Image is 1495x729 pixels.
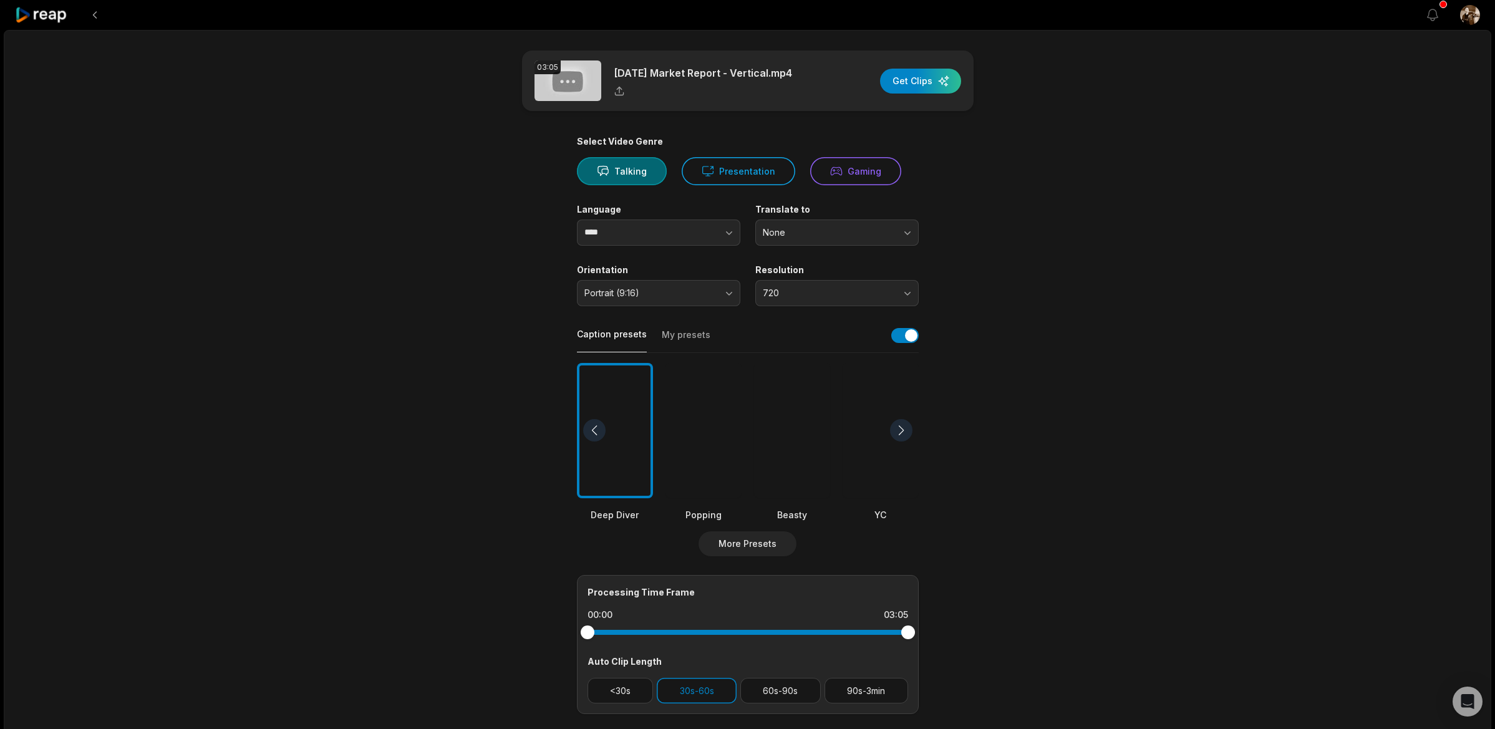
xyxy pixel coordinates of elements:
[577,280,740,306] button: Portrait (9:16)
[755,204,919,215] label: Translate to
[577,136,919,147] div: Select Video Genre
[884,609,908,621] div: 03:05
[740,678,821,703] button: 60s-90s
[825,678,908,703] button: 90s-3min
[588,609,612,621] div: 00:00
[754,508,830,521] div: Beasty
[665,508,742,521] div: Popping
[577,264,740,276] label: Orientation
[535,60,561,74] div: 03:05
[588,655,908,668] div: Auto Clip Length
[577,204,740,215] label: Language
[614,65,792,80] p: [DATE] Market Report - Vertical.mp4
[755,264,919,276] label: Resolution
[763,227,894,238] span: None
[682,157,795,185] button: Presentation
[810,157,901,185] button: Gaming
[755,280,919,306] button: 720
[755,220,919,246] button: None
[584,287,715,299] span: Portrait (9:16)
[843,508,919,521] div: YC
[1453,687,1483,717] div: Open Intercom Messenger
[588,678,654,703] button: <30s
[577,157,667,185] button: Talking
[577,508,653,521] div: Deep Diver
[577,328,647,352] button: Caption presets
[763,287,894,299] span: 720
[662,329,710,352] button: My presets
[657,678,737,703] button: 30s-60s
[699,531,796,556] button: More Presets
[880,69,961,94] button: Get Clips
[588,586,908,599] div: Processing Time Frame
